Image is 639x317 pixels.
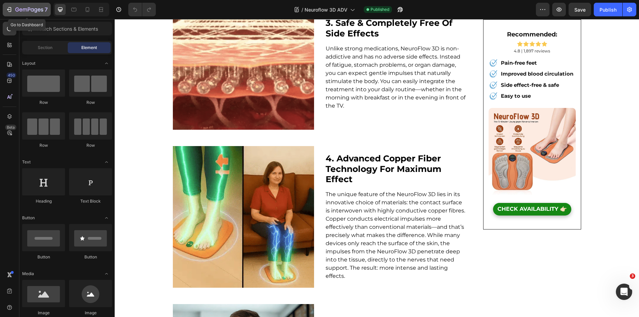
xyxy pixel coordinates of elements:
[374,89,461,176] img: 1_0782ce1f-2df0-4305-9cc0-cd7a11f1699b_480x480.jpg
[392,12,443,19] strong: recommended:
[101,157,112,168] span: Toggle open
[69,254,112,260] div: Button
[3,3,51,16] button: 7
[101,58,112,69] span: Toggle open
[22,310,65,316] div: Image
[69,198,112,204] div: Text Block
[58,127,199,268] img: 798a4104-2e7d-4bf0-bb9b-721c3a212b13-ezgif.com-optiwebp_480x480.webp
[600,6,617,13] div: Publish
[101,268,112,279] span: Toggle open
[6,73,16,78] div: 450
[22,198,65,204] div: Heading
[69,99,112,106] div: Row
[22,142,65,148] div: Row
[211,26,351,90] span: Unlike strong medications, NeuroFlow 3D is non-addictive and has no adverse side effects. Instead...
[22,99,65,106] div: Row
[383,187,452,193] span: CHECK AVAILABILITY 👉🏻
[301,6,303,13] span: /
[630,273,635,279] span: 3
[81,45,97,51] span: Element
[69,310,112,316] div: Image
[386,63,444,69] strong: Side effect-free & safe
[22,254,65,260] div: Button
[128,3,156,16] div: Undo/Redo
[45,5,48,14] p: 7
[22,60,35,66] span: Layout
[22,22,112,35] input: Search Sections & Elements
[378,184,457,197] a: CHECK AVAILABILITY 👉🏻
[211,172,350,260] span: The unique feature of the NeuroFlow 3D lies in its innovative choice of materials: the contact su...
[386,74,416,80] strong: Easy to use
[386,41,422,47] strong: Pain-free feet
[38,45,52,51] span: Section
[211,134,327,165] strong: 4. advanced copper fiber technology for maximum effect
[569,3,591,16] button: Save
[22,215,35,221] span: Button
[594,3,622,16] button: Publish
[574,7,586,13] span: Save
[101,212,112,223] span: Toggle open
[616,284,632,300] iframe: Intercom live chat
[22,159,31,165] span: Text
[115,19,639,317] iframe: Design area
[375,28,460,36] p: 4.8 | 1,897 reviews
[305,6,347,13] span: Neuroflow 3D ADV
[69,142,112,148] div: Row
[386,52,459,58] strong: Improved blood circulation
[371,6,389,13] span: Published
[5,125,16,130] div: Beta
[22,271,34,277] span: Media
